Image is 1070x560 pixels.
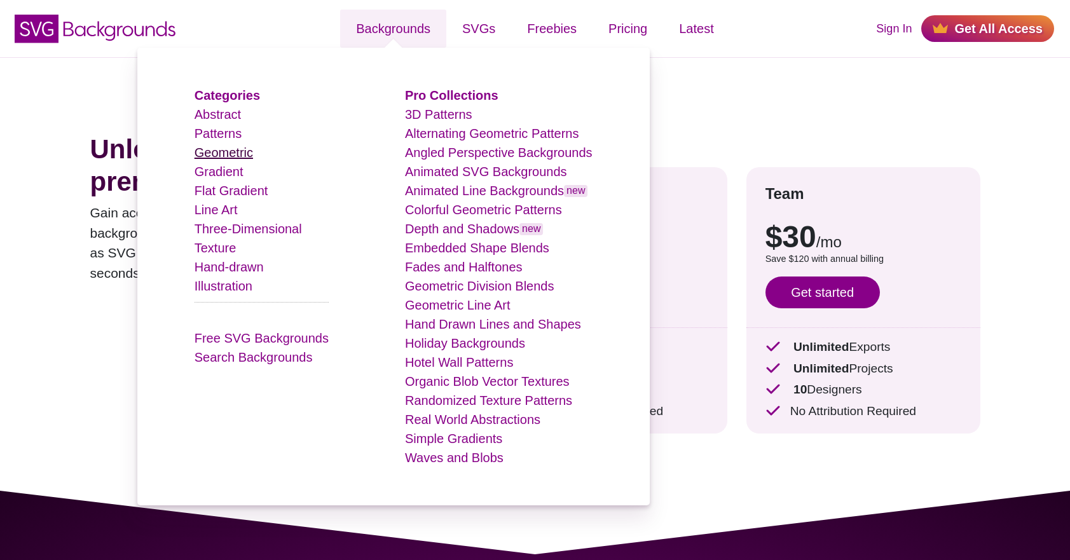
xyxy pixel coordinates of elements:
p: Designers [765,381,961,399]
p: Gain access to thousands of premium SVGs, including backgrounds, icons, doodles, and more. Everyt... [90,203,455,283]
a: Angled Perspective Backgrounds [405,146,593,160]
a: Geometric [195,146,253,160]
a: Hotel Wall Patterns [405,355,513,369]
a: Colorful Geometric Patterns [405,203,562,217]
a: Line Art [195,203,238,217]
a: Search Backgrounds [195,350,313,364]
a: 3D Patterns [405,107,472,121]
a: Sign In [876,20,912,38]
a: Get started [765,277,880,308]
p: Save $120 with annual billing [765,252,961,266]
a: Alternating Geometric Patterns [405,126,579,140]
p: Projects [765,360,961,378]
a: Embedded Shape Blends [405,241,549,255]
strong: Team [765,185,804,202]
a: Freebies [511,10,593,48]
a: Hand-drawn [195,260,264,274]
p: Exports [765,338,961,357]
strong: Unlimited [793,362,849,375]
a: Flat Gradient [195,184,268,198]
a: Backgrounds [340,10,446,48]
a: Pricing [593,10,663,48]
h1: Unlock access to all our premium graphics [90,133,455,198]
a: SVGs [446,10,511,48]
a: Animated SVG Backgrounds [405,165,567,179]
a: Free SVG Backgrounds [195,331,329,345]
a: Abstract [195,107,241,121]
a: Pro Collections [405,88,498,102]
a: Organic Blob Vector Textures [405,374,570,388]
a: Gradient [195,165,243,179]
a: Real World Abstractions [405,413,540,427]
span: /mo [816,233,842,250]
a: Fades and Halftones [405,260,523,274]
a: Get All Access [921,15,1054,42]
span: new [519,223,543,235]
a: Geometric Division Blends [405,279,554,293]
strong: 10 [793,383,807,396]
p: No Attribution Required [765,402,961,421]
a: Randomized Texture Patterns [405,393,572,407]
p: $30 [765,222,961,252]
a: Texture [195,241,237,255]
a: Simple Gradients [405,432,502,446]
a: Waves and Blobs [405,451,504,465]
a: Illustration [195,279,252,293]
a: Animated Line Backgroundsnew [405,184,588,198]
strong: Unlimited [793,340,849,353]
a: Hand Drawn Lines and Shapes [405,317,581,331]
a: Depth and Shadowsnew [405,222,544,236]
a: Patterns [195,126,242,140]
a: Three-Dimensional [195,222,302,236]
a: Categories [195,88,260,102]
a: Holiday Backgrounds [405,336,525,350]
a: Geometric Line Art [405,298,511,312]
a: Latest [663,10,729,48]
span: new [564,185,587,197]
